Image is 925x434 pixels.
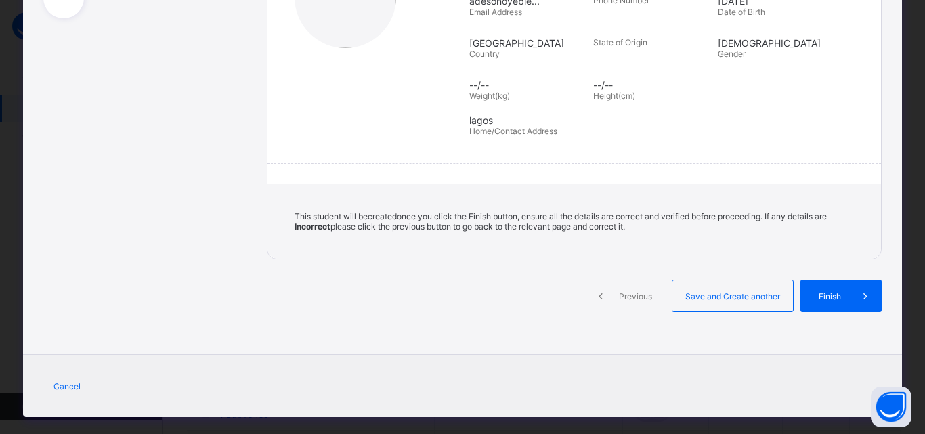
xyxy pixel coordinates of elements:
span: Cancel [53,381,81,391]
span: Previous [617,291,654,301]
b: Incorrect [295,221,330,232]
span: --/-- [469,79,586,91]
span: Home/Contact Address [469,126,557,136]
span: Gender [718,49,746,59]
span: [GEOGRAPHIC_DATA] [469,37,586,49]
span: This student will be created once you click the Finish button, ensure all the details are correct... [295,211,827,232]
span: Weight(kg) [469,91,510,101]
span: Email Address [469,7,522,17]
span: Finish [811,291,849,301]
span: Country [469,49,500,59]
button: Open asap [871,387,911,427]
span: Date of Birth [718,7,765,17]
span: [DEMOGRAPHIC_DATA] [718,37,835,49]
span: Save and Create another [683,291,783,301]
span: --/-- [593,79,710,91]
span: State of Origin [593,37,647,47]
span: lagos [469,114,861,126]
span: Height(cm) [593,91,635,101]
